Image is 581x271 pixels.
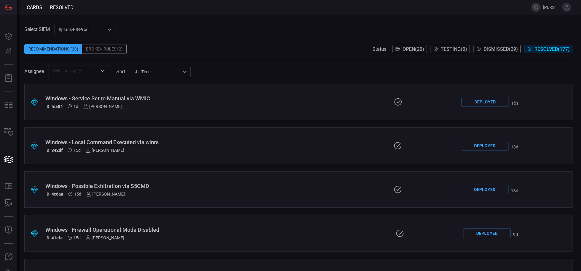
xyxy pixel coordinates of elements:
div: Windows - Possible Exfiltration via S5CMD [45,183,231,189]
button: Threat Intelligence [1,223,16,237]
span: Sep 29, 2025 2:54 PM [511,101,518,106]
div: [PERSON_NAME] [86,148,124,153]
button: Testing(0) [431,45,470,53]
div: Deployed [463,228,511,238]
button: ALERT ANALYSIS [1,196,16,210]
button: Open [98,67,107,75]
div: [PERSON_NAME] [86,235,124,240]
div: Deployed [461,97,509,107]
span: Sep 14, 2025 10:47 AM [73,235,81,240]
button: Dashboard [1,29,16,44]
div: Deployed [461,185,509,194]
span: Dismissed ( 29 ) [484,46,518,52]
span: resolved [50,5,74,10]
h5: ID: 4cdaa [45,192,63,196]
div: Recommendations (20) [24,44,82,54]
div: Deployed [461,141,509,151]
div: Broken Rules (2) [82,44,127,54]
button: Detections [1,44,16,58]
button: Open(20) [393,45,427,53]
div: [PERSON_NAME] [83,104,122,109]
button: MITRE - Detection Posture [1,98,16,113]
button: Reports [1,71,16,85]
span: Resolved ( 177 ) [534,46,570,52]
span: Cards [27,5,42,10]
span: Sep 16, 2025 1:05 PM [511,144,518,149]
button: Cards [1,152,16,167]
button: Dismissed(29) [474,45,521,53]
label: sort [116,69,125,75]
div: Windows - Firewall Operational Mode Disabled [45,227,233,233]
button: Resolved(177) [524,45,572,53]
div: Windows - Local Command Executed via winrs [45,139,231,145]
div: Time [134,69,181,75]
p: Splunk-ES-Prod [59,26,106,33]
span: [PERSON_NAME].[PERSON_NAME] [543,5,560,10]
span: Open ( 20 ) [403,46,424,52]
h5: ID: 41afe [45,235,63,240]
span: Sep 28, 2025 9:55 AM [73,104,78,109]
span: Sep 20, 2025 10:11 PM [513,232,518,237]
div: Windows - Service Set to Manual via WMIC [45,95,232,102]
span: Status: [372,46,388,52]
label: Select SIEM [24,26,50,32]
span: Sep 14, 2025 10:49 AM [73,148,81,153]
div: [PERSON_NAME] [86,192,125,196]
h5: ID: fea84 [45,104,63,109]
span: Testing ( 0 ) [441,46,467,52]
button: Rule Catalog [1,179,16,194]
span: Assignee [24,68,44,74]
span: Sep 14, 2025 10:47 AM [74,192,81,196]
h5: ID: 342df [45,148,63,153]
span: Sep 16, 2025 2:48 PM [511,188,518,193]
button: Ask Us A Question [1,250,16,264]
input: Select assignee [50,67,97,75]
button: Inventory [1,125,16,140]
